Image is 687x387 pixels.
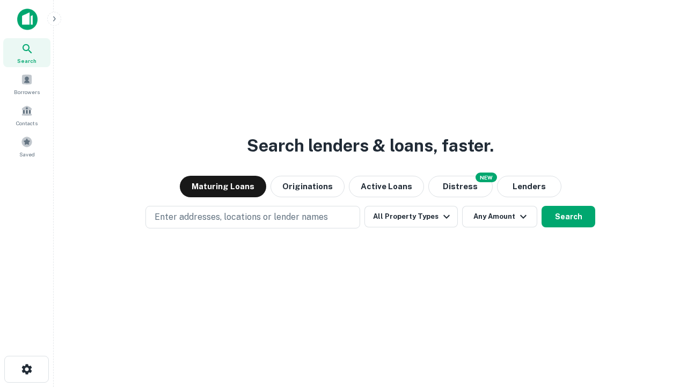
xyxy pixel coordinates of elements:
[3,101,50,130] a: Contacts
[145,206,360,228] button: Enter addresses, locations or lender names
[14,88,40,96] span: Borrowers
[3,69,50,98] a: Borrowers
[155,211,328,224] p: Enter addresses, locations or lender names
[542,206,595,227] button: Search
[3,38,50,67] a: Search
[247,133,494,159] h3: Search lenders & loans, faster.
[462,206,537,227] button: Any Amount
[349,176,424,197] button: Active Loans
[476,173,497,182] div: NEW
[428,176,493,197] button: Search distressed loans with lien and other non-mortgage details.
[180,176,266,197] button: Maturing Loans
[17,9,38,30] img: capitalize-icon.png
[364,206,458,227] button: All Property Types
[3,132,50,161] a: Saved
[497,176,561,197] button: Lenders
[16,119,38,127] span: Contacts
[633,301,687,353] iframe: Chat Widget
[19,150,35,159] span: Saved
[17,56,36,65] span: Search
[271,176,345,197] button: Originations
